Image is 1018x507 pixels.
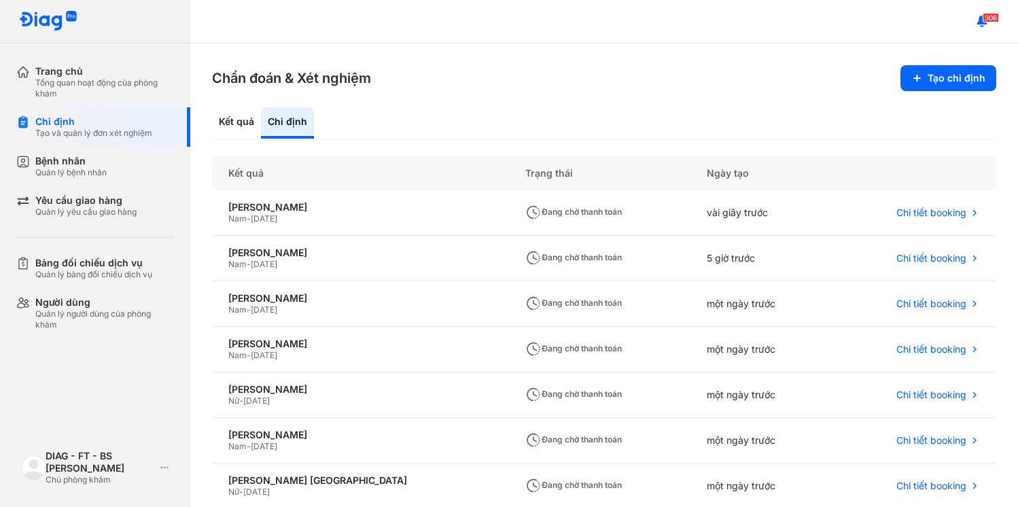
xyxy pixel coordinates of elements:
[896,480,966,492] span: Chi tiết booking
[261,107,314,139] div: Chỉ định
[228,474,493,487] div: [PERSON_NAME] [GEOGRAPHIC_DATA]
[690,418,832,464] div: một ngày trước
[525,434,622,444] span: Đang chờ thanh toán
[525,343,622,353] span: Đang chờ thanh toán
[247,350,251,360] span: -
[212,156,509,190] div: Kết quả
[35,269,152,280] div: Quản lý bảng đối chiếu dịch vụ
[35,309,174,330] div: Quản lý người dùng của phòng khám
[35,116,152,128] div: Chỉ định
[247,213,251,224] span: -
[690,236,832,281] div: 5 giờ trước
[228,304,247,315] span: Nam
[247,441,251,451] span: -
[35,155,107,167] div: Bệnh nhân
[228,292,493,304] div: [PERSON_NAME]
[243,487,270,497] span: [DATE]
[896,389,966,401] span: Chi tiết booking
[690,190,832,236] div: vài giây trước
[525,480,622,490] span: Đang chờ thanh toán
[228,247,493,259] div: [PERSON_NAME]
[251,213,277,224] span: [DATE]
[896,207,966,219] span: Chi tiết booking
[35,167,107,178] div: Quản lý bệnh nhân
[46,450,155,474] div: DIAG - FT - BS [PERSON_NAME]
[228,487,239,497] span: Nữ
[690,327,832,372] div: một ngày trước
[212,69,371,88] h3: Chẩn đoán & Xét nghiệm
[228,201,493,213] div: [PERSON_NAME]
[251,304,277,315] span: [DATE]
[896,343,966,355] span: Chi tiết booking
[896,298,966,310] span: Chi tiết booking
[228,213,247,224] span: Nam
[690,156,832,190] div: Ngày tạo
[228,259,247,269] span: Nam
[212,107,261,139] div: Kết quả
[690,281,832,327] div: một ngày trước
[690,372,832,418] div: một ngày trước
[896,434,966,447] span: Chi tiết booking
[247,259,251,269] span: -
[19,11,77,32] img: logo
[228,383,493,396] div: [PERSON_NAME]
[228,441,247,451] span: Nam
[228,429,493,441] div: [PERSON_NAME]
[35,257,152,269] div: Bảng đối chiếu dịch vụ
[251,350,277,360] span: [DATE]
[239,487,243,497] span: -
[525,389,622,399] span: Đang chờ thanh toán
[228,350,247,360] span: Nam
[35,77,174,99] div: Tổng quan hoạt động của phòng khám
[35,296,174,309] div: Người dùng
[243,396,270,406] span: [DATE]
[239,396,243,406] span: -
[228,338,493,350] div: [PERSON_NAME]
[247,304,251,315] span: -
[525,207,622,217] span: Đang chờ thanh toán
[251,259,277,269] span: [DATE]
[35,65,174,77] div: Trang chủ
[509,156,690,190] div: Trạng thái
[35,128,152,139] div: Tạo và quản lý đơn xét nghiệm
[525,252,622,262] span: Đang chờ thanh toán
[228,396,239,406] span: Nữ
[525,298,622,308] span: Đang chờ thanh toán
[46,474,155,485] div: Chủ phòng khám
[251,441,277,451] span: [DATE]
[35,194,137,207] div: Yêu cầu giao hàng
[896,252,966,264] span: Chi tiết booking
[983,13,999,22] span: 306
[35,207,137,217] div: Quản lý yêu cầu giao hàng
[900,65,996,91] button: Tạo chỉ định
[22,455,46,479] img: logo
